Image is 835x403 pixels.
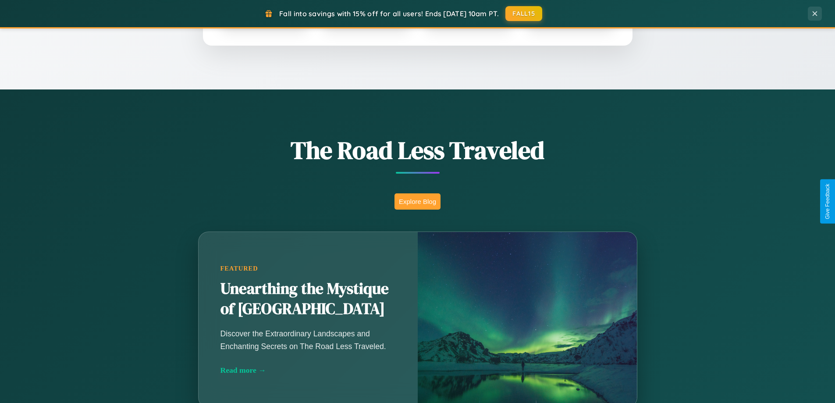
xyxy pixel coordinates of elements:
h2: Unearthing the Mystique of [GEOGRAPHIC_DATA] [220,279,396,319]
h1: The Road Less Traveled [155,133,681,167]
div: Featured [220,265,396,272]
button: Explore Blog [394,193,441,210]
div: Read more → [220,366,396,375]
p: Discover the Extraordinary Landscapes and Enchanting Secrets on The Road Less Traveled. [220,328,396,352]
div: Give Feedback [824,184,831,219]
button: FALL15 [505,6,542,21]
span: Fall into savings with 15% off for all users! Ends [DATE] 10am PT. [279,9,499,18]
